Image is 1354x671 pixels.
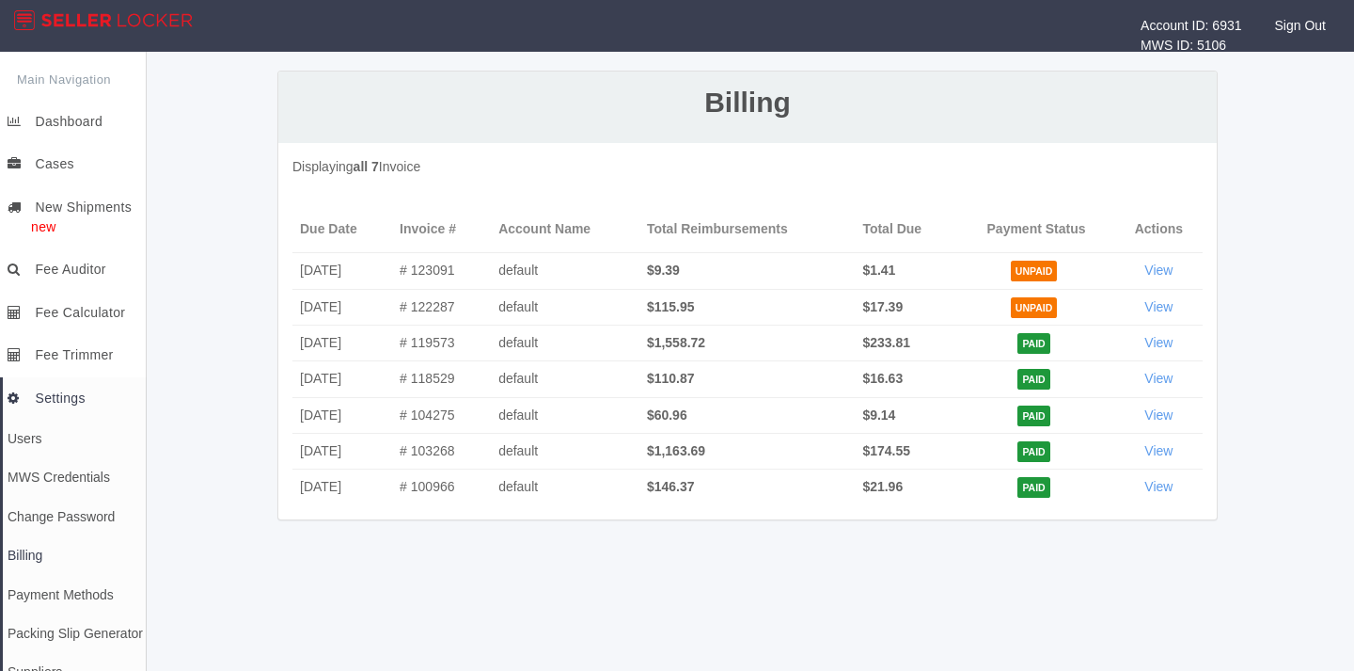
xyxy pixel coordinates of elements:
[8,219,56,234] span: new
[278,157,748,177] div: Displaying Invoice
[647,335,705,350] span: $1,558.72
[647,443,705,458] span: $1,163.69
[1144,443,1173,458] a: View
[392,289,491,325] td: # 122287
[3,615,147,653] a: Packing Slip Generator
[3,576,147,615] a: Payment Methods
[392,361,491,397] td: # 118529
[292,253,392,289] td: [DATE]
[1011,261,1057,281] span: UNPAID
[392,470,491,505] td: # 100966
[855,206,957,253] th: Total Due
[3,420,147,458] a: Users
[292,289,392,325] td: [DATE]
[8,587,114,602] span: Payment Methods
[14,10,193,30] img: App Logo
[8,548,42,563] span: Billing
[292,434,392,470] td: [DATE]
[1011,297,1057,318] span: UNPAID
[491,434,639,470] td: default
[35,347,113,362] span: Fee Trimmer
[1017,369,1049,390] span: PAID
[8,509,115,524] span: Change Password
[1144,479,1173,494] a: View
[862,443,910,458] span: $174.55
[3,536,147,575] a: Billing
[35,391,85,406] span: Settings
[639,206,856,253] th: Total Reimbursements
[8,470,110,485] span: MWS Credentials
[35,305,125,320] span: Fee Calculator
[862,263,895,278] span: $1.41
[1017,406,1049,426] span: PAID
[3,292,147,334] a: Fee Calculator
[3,248,147,291] a: Fee Auditor
[647,407,687,423] span: $60.96
[1144,407,1173,423] a: View
[491,206,639,253] th: Account Name
[862,299,903,314] span: $17.39
[35,200,132,215] span: New Shipments
[3,377,147,420] a: Settings
[862,479,903,494] span: $21.96
[491,253,639,289] td: default
[1141,16,1241,36] div: Account ID: 6931
[1144,299,1173,314] a: View
[292,470,392,505] td: [DATE]
[3,334,147,376] a: Fee Trimmer
[8,626,143,641] span: Packing Slip Generator
[392,397,491,433] td: # 104275
[1017,333,1049,354] span: PAID
[292,361,392,397] td: [DATE]
[3,186,147,249] a: New Shipmentsnew
[8,431,42,446] span: Users
[491,361,639,397] td: default
[392,325,491,360] td: # 119573
[35,262,105,277] span: Fee Auditor
[3,498,147,536] a: Change Password
[647,299,695,314] span: $115.95
[3,101,147,143] a: Dashboard
[35,114,102,129] span: Dashboard
[292,325,392,360] td: [DATE]
[392,253,491,289] td: # 123091
[354,159,379,174] b: all 7
[862,407,895,423] span: $9.14
[862,371,903,386] span: $16.63
[647,263,680,278] span: $9.39
[491,397,639,433] td: default
[1115,206,1203,253] th: Actions
[292,81,1203,124] p: Billing
[491,470,639,505] td: default
[3,458,147,497] a: MWS Credentials
[1144,335,1173,350] a: View
[647,479,695,494] span: $146.37
[1017,477,1049,498] span: PAID
[491,289,639,325] td: default
[1141,36,1241,56] div: MWS ID: 5106
[392,434,491,470] td: # 103268
[3,143,147,185] a: Cases
[491,325,639,360] td: default
[292,206,392,253] th: Due Date
[957,206,1114,253] th: Payment Status
[647,371,695,386] span: $110.87
[292,397,392,433] td: [DATE]
[1017,441,1049,462] span: PAID
[1144,263,1173,278] a: View
[35,156,73,171] span: Cases
[1144,371,1173,386] a: View
[862,335,910,350] span: $233.81
[392,206,491,253] th: Invoice #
